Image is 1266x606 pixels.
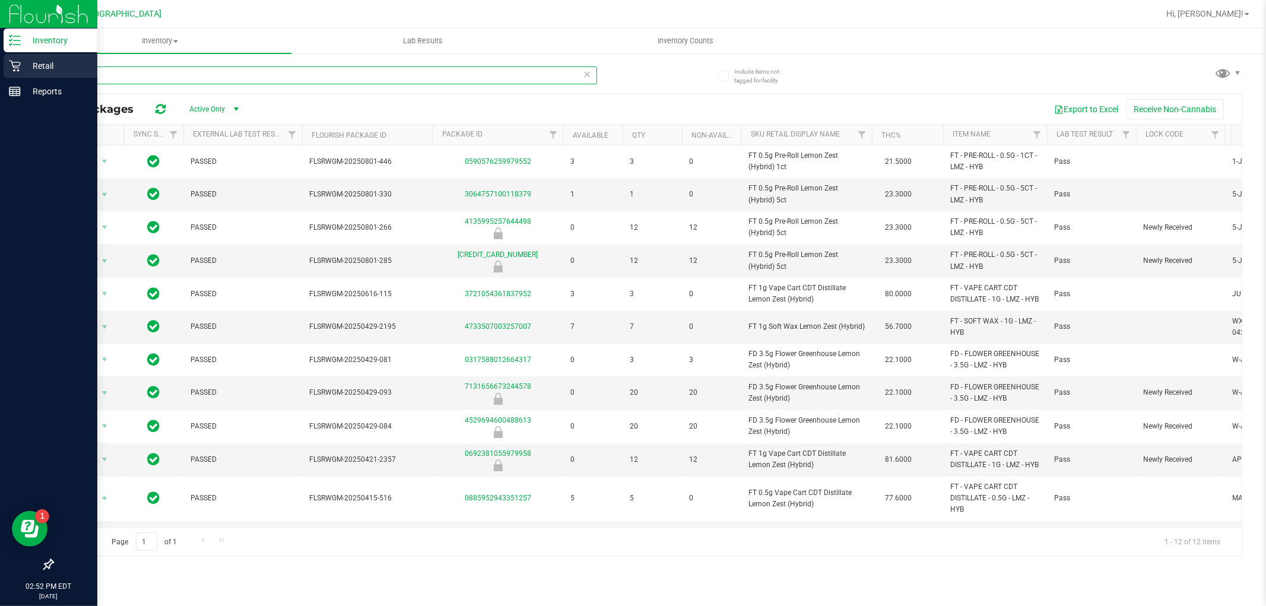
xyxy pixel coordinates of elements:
[465,356,531,364] a: 0317588012664317
[1205,125,1225,145] a: Filter
[879,252,918,269] span: 23.3000
[9,60,21,72] inline-svg: Retail
[544,125,563,145] a: Filter
[97,418,112,434] span: select
[691,131,744,139] a: Non-Available
[458,250,538,259] a: [CREDIT_CARD_NUMBER]
[1027,125,1047,145] a: Filter
[431,426,565,438] div: Newly Received
[21,33,92,47] p: Inventory
[1143,421,1218,432] span: Newly Received
[431,227,565,239] div: Newly Received
[21,84,92,99] p: Reports
[52,66,597,84] input: Search Package ID, Item Name, SKU, Lot or Part Number...
[465,217,531,226] a: 4135995257644498
[465,382,531,391] a: 7131656673244578
[465,157,531,166] a: 0590576259979552
[748,448,865,471] span: FT 1g Vape Cart CDT Distillate Lemon Zest (Hybrid)
[442,130,483,138] a: Package ID
[748,150,865,173] span: FT 0.5g Pre-Roll Lemon Zest (Hybrid) 1ct
[950,526,1040,548] span: FT - VAPE CART CDT DISTILLATE - 1G - LMZ - HYB
[191,421,295,432] span: PASSED
[1143,387,1218,398] span: Newly Received
[950,216,1040,239] span: FT - PRE-ROLL - 0.5G - 5CT - LMZ - HYB
[879,318,918,335] span: 56.7000
[950,316,1040,338] span: FT - SOFT WAX - 1G - LMZ - HYB
[1054,454,1129,465] span: Pass
[431,459,565,471] div: Newly Received
[148,318,160,335] span: In Sync
[570,387,615,398] span: 0
[309,421,426,432] span: FLSRWGM-20250429-084
[570,421,615,432] span: 0
[950,283,1040,305] span: FT - VAPE CART CDT DISTILLATE - 1G - LMZ - HYB
[1054,255,1129,266] span: Pass
[309,321,426,332] span: FLSRWGM-20250429-2195
[191,156,295,167] span: PASSED
[309,288,426,300] span: FLSRWGM-20250616-115
[748,216,865,239] span: FT 0.5g Pre-Roll Lemon Zest (Hybrid) 5ct
[164,125,183,145] a: Filter
[570,189,615,200] span: 1
[1054,222,1129,233] span: Pass
[148,490,160,506] span: In Sync
[570,354,615,366] span: 0
[5,592,92,601] p: [DATE]
[148,153,160,170] span: In Sync
[1126,99,1224,119] button: Receive Non-Cannabis
[97,319,112,335] span: select
[148,384,160,401] span: In Sync
[1143,222,1218,233] span: Newly Received
[950,481,1040,516] span: FT - VAPE CART CDT DISTILLATE - 0.5G - LMZ - HYB
[630,222,675,233] span: 12
[28,28,291,53] a: Inventory
[630,189,675,200] span: 1
[97,186,112,203] span: select
[630,156,675,167] span: 3
[97,153,112,170] span: select
[191,454,295,465] span: PASSED
[748,321,865,332] span: FT 1g Soft Wax Lemon Zest (Hybrid)
[465,449,531,458] a: 0692381055979958
[191,189,295,200] span: PASSED
[583,66,592,82] span: Clear
[950,415,1040,437] span: FD - FLOWER GREENHOUSE - 3.5G - LMZ - HYB
[1054,387,1129,398] span: Pass
[465,290,531,298] a: 3721054361837952
[950,382,1040,404] span: FD - FLOWER GREENHOUSE - 3.5G - LMZ - HYB
[852,125,872,145] a: Filter
[148,252,160,269] span: In Sync
[1116,125,1136,145] a: Filter
[570,255,615,266] span: 0
[9,34,21,46] inline-svg: Inventory
[879,186,918,203] span: 23.3000
[630,454,675,465] span: 12
[1054,156,1129,167] span: Pass
[689,454,734,465] span: 12
[309,156,426,167] span: FLSRWGM-20250801-446
[630,387,675,398] span: 20
[309,354,426,366] span: FLSRWGM-20250429-081
[751,130,840,138] a: Sku Retail Display Name
[879,219,918,236] span: 23.3000
[1054,354,1129,366] span: Pass
[689,189,734,200] span: 0
[748,183,865,205] span: FT 0.5g Pre-Roll Lemon Zest (Hybrid) 5ct
[881,131,901,139] a: THC%
[309,222,426,233] span: FLSRWGM-20250801-266
[748,348,865,371] span: FD 3.5g Flower Greenhouse Lemon Zest (Hybrid)
[1054,421,1129,432] span: Pass
[950,150,1040,173] span: FT - PRE-ROLL - 0.5G - 1CT - LMZ - HYB
[97,253,112,269] span: select
[689,156,734,167] span: 0
[21,59,92,73] p: Retail
[748,415,865,437] span: FD 3.5g Flower Greenhouse Lemon Zest (Hybrid)
[148,451,160,468] span: In Sync
[879,351,918,369] span: 22.1000
[309,493,426,504] span: FLSRWGM-20250415-516
[689,255,734,266] span: 12
[465,494,531,502] a: 0885952943351257
[570,493,615,504] span: 5
[81,9,162,19] span: [GEOGRAPHIC_DATA]
[136,532,157,551] input: 1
